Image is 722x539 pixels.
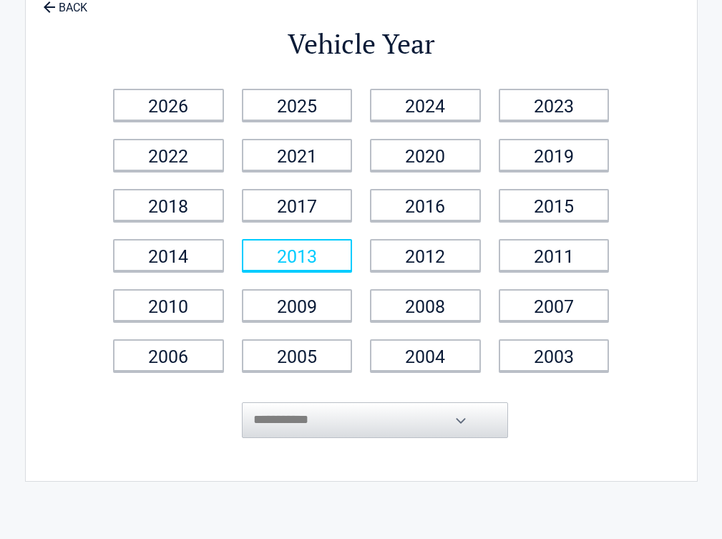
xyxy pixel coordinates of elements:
a: 2010 [113,289,224,321]
a: 2024 [370,89,481,121]
a: 2009 [242,289,353,321]
a: 2016 [370,189,481,221]
a: 2004 [370,339,481,372]
a: 2003 [499,339,610,372]
a: 2021 [242,139,353,171]
a: 2020 [370,139,481,171]
h2: Vehicle Year [104,26,618,62]
a: 2014 [113,239,224,271]
a: 2015 [499,189,610,221]
a: 2025 [242,89,353,121]
a: 2026 [113,89,224,121]
a: 2005 [242,339,353,372]
a: 2013 [242,239,353,271]
a: 2011 [499,239,610,271]
a: 2017 [242,189,353,221]
a: 2012 [370,239,481,271]
a: 2023 [499,89,610,121]
a: 2022 [113,139,224,171]
a: 2019 [499,139,610,171]
a: 2007 [499,289,610,321]
a: 2006 [113,339,224,372]
a: 2018 [113,189,224,221]
a: 2008 [370,289,481,321]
